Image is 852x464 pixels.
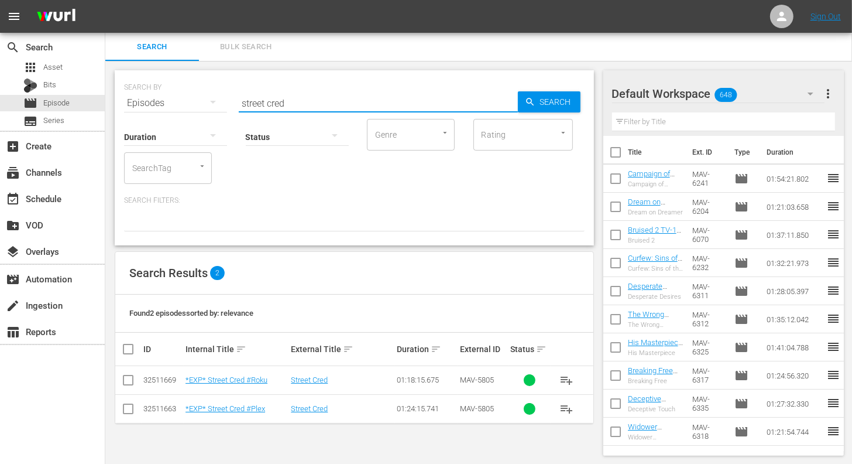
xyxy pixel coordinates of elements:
div: Widower Syndrome [628,434,683,441]
div: The Wrong Someone [628,321,683,329]
a: Desperate Desires (Desperate Desires #Roku) [628,282,679,317]
span: Bulk Search [206,40,286,54]
button: playlist_add [552,366,580,394]
span: Search [6,40,20,54]
span: Asset [43,62,63,73]
a: His Masterpiece (His Masterpiece #Roku) [628,338,683,373]
span: 648 [714,83,737,107]
span: Episode [734,425,748,439]
span: reorder [826,227,840,241]
span: Episode [734,312,748,326]
img: ans4CAIJ8jUAAAAAAAAAAAAAAAAAAAAAAAAgQb4GAAAAAAAAAAAAAAAAAAAAAAAAJMjXAAAAAAAAAAAAAAAAAAAAAAAAgAT5G... [28,3,84,30]
div: Status [510,342,549,356]
span: reorder [826,424,840,438]
span: Episode [734,397,748,411]
span: VOD [6,219,20,233]
span: sort [536,344,547,354]
td: MAV-6232 [688,249,730,277]
div: Campaign of Deception [628,180,683,188]
span: Search Results [129,266,208,280]
div: 32511663 [143,404,182,413]
span: Create [6,139,20,153]
p: Search Filters: [124,196,585,206]
span: Schedule [6,192,20,206]
span: Search [112,40,192,54]
a: Dream on Dreamer TV-14 (Dream on Dreamer TV-14 #Roku (VARIANT)) [628,197,679,250]
span: Episode [23,96,37,110]
button: playlist_add [552,395,580,423]
td: MAV-6335 [688,390,730,418]
span: reorder [826,340,840,354]
span: MAV-5805 [460,376,494,384]
span: reorder [826,171,840,185]
div: Deceptive Touch [628,405,683,413]
span: Ingestion [6,299,20,313]
td: 01:32:21.973 [762,249,826,277]
button: Search [518,91,580,112]
span: Episode [734,228,748,242]
span: Search [535,91,580,112]
td: 01:24:56.320 [762,361,826,390]
a: Bruised 2 TV-14 (Bruised 2 TV-14 #Roku (VARIANT)) [628,226,683,261]
span: reorder [826,199,840,213]
span: playlist_add [559,402,573,416]
span: Bits [43,79,56,91]
button: more_vert [821,80,835,108]
a: Breaking Free (Breaking Free #Roku) [628,366,678,393]
span: Episode [734,369,748,383]
div: Duration [397,342,456,356]
td: MAV-6312 [688,305,730,333]
span: MAV-5805 [460,404,494,413]
td: 01:21:03.658 [762,193,826,221]
button: Open [558,127,569,138]
span: Episode [43,97,70,109]
span: menu [7,9,21,23]
span: Series [43,115,64,127]
td: 01:28:05.397 [762,277,826,305]
a: *EXP* Street Cred #Plex [185,404,265,413]
span: Asset [23,60,37,74]
div: 32511669 [143,376,182,384]
div: Bruised 2 [628,237,683,244]
span: 2 [210,266,225,280]
a: Street Cred [291,404,328,413]
a: Sign Out [810,12,841,21]
span: Series [23,114,37,128]
td: MAV-6317 [688,361,730,390]
div: External Title [291,342,393,356]
th: Ext. ID [685,136,728,169]
span: sort [343,344,353,354]
span: reorder [826,312,840,326]
button: Open [197,161,208,172]
div: Internal Title [185,342,287,356]
a: Curfew: Sins of the Father TV-14 (Curfew: Sins of the Father TV-14 #Roku (VARIANT)) [628,254,683,306]
span: Episode [734,200,748,214]
th: Type [727,136,760,169]
button: Open [439,127,451,138]
div: Desperate Desires [628,293,683,301]
span: reorder [826,284,840,298]
span: Episode [734,172,748,186]
th: Duration [760,136,830,169]
th: Title [628,136,685,169]
td: 01:54:21.802 [762,165,826,193]
div: Episodes [124,87,227,120]
a: Campaign of Deception TV-14 (Campaign of Deception TV-14 #Roku (VARIANT)) [628,169,682,222]
span: reorder [826,396,840,410]
div: 01:24:15.741 [397,404,456,413]
td: 01:35:12.042 [762,305,826,333]
div: Bits [23,79,37,93]
div: ID [143,344,182,354]
span: Overlays [6,245,20,259]
span: Episode [734,284,748,298]
span: Episode [734,340,748,354]
span: playlist_add [559,373,573,387]
div: Curfew: Sins of the Father [628,265,683,272]
div: Dream on Dreamer [628,209,683,216]
div: His Masterpiece [628,349,683,357]
a: Street Cred [291,376,328,384]
span: Reports [6,325,20,339]
span: sort [236,344,246,354]
td: MAV-6070 [688,221,730,249]
span: more_vert [821,87,835,101]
